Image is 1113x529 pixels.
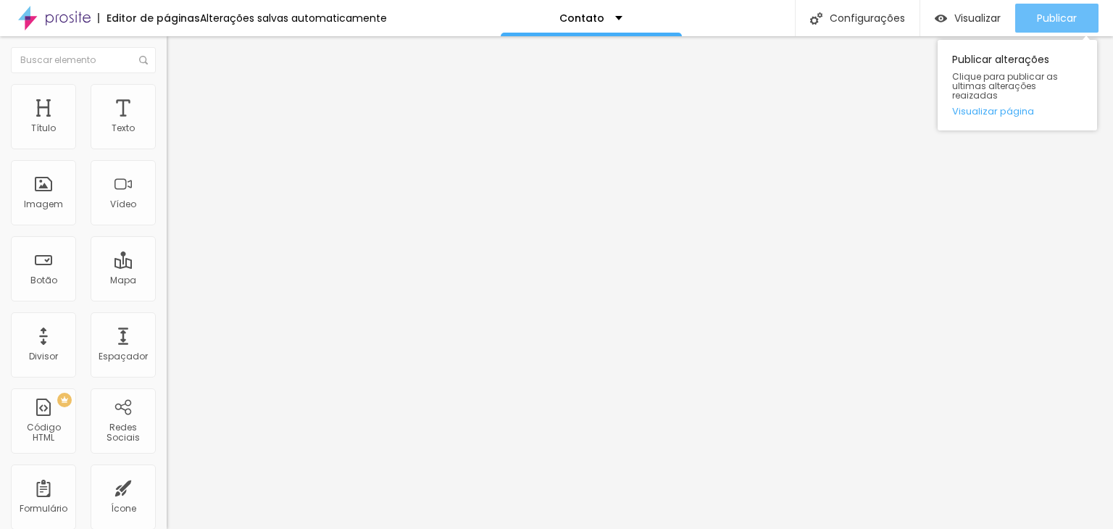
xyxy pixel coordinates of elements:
img: view-1.svg [935,12,947,25]
div: Redes Sociais [94,422,151,443]
img: Icone [139,56,148,64]
span: Visualizar [954,12,1001,24]
div: Formulário [20,504,67,514]
input: Buscar elemento [11,47,156,73]
span: Clique para publicar as ultimas alterações reaizadas [952,72,1083,101]
p: Contato [559,13,604,23]
button: Publicar [1015,4,1099,33]
button: Visualizar [920,4,1015,33]
div: Publicar alterações [938,40,1097,130]
a: Visualizar página [952,107,1083,116]
div: Divisor [29,351,58,362]
div: Botão [30,275,57,286]
div: Editor de páginas [98,13,200,23]
div: Texto [112,123,135,133]
div: Mapa [110,275,136,286]
div: Alterações salvas automaticamente [200,13,387,23]
div: Espaçador [99,351,148,362]
img: Icone [810,12,822,25]
div: Imagem [24,199,63,209]
span: Publicar [1037,12,1077,24]
div: Título [31,123,56,133]
div: Vídeo [110,199,136,209]
div: Ícone [111,504,136,514]
div: Código HTML [14,422,72,443]
iframe: Editor [167,36,1113,529]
